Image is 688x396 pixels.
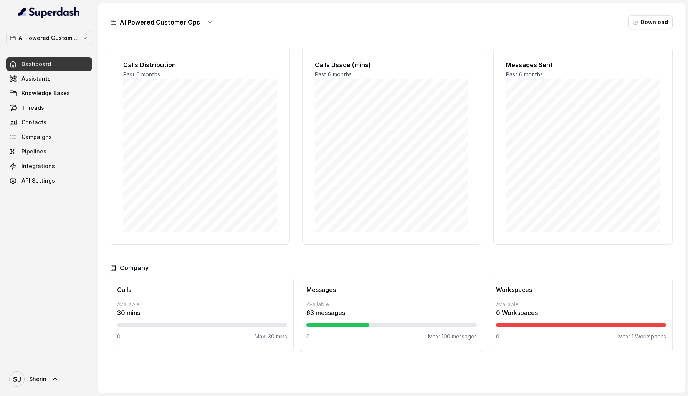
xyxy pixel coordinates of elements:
a: Dashboard [6,57,92,71]
a: Integrations [6,159,92,173]
a: Pipelines [6,145,92,158]
span: Dashboard [21,60,51,68]
p: 63 messages [306,308,476,317]
h3: Company [120,263,149,272]
a: Campaigns [6,130,92,144]
p: 0 [306,333,310,340]
a: Assistants [6,72,92,86]
h3: Messages [306,285,476,294]
a: Contacts [6,115,92,129]
a: Threads [6,101,92,115]
span: Contacts [21,119,46,126]
text: SJ [13,375,21,383]
button: Download [628,15,673,29]
p: Max: 30 mins [255,333,287,340]
h3: AI Powered Customer Ops [120,18,200,27]
a: API Settings [6,174,92,188]
span: Pipelines [21,148,46,155]
span: Sherin [29,375,46,383]
a: Knowledge Bases [6,86,92,100]
p: 30 mins [117,308,287,317]
span: Campaigns [21,133,52,141]
span: Threads [21,104,44,112]
h2: Messages Sent [506,60,660,69]
p: AI Powered Customer Ops [18,33,80,43]
a: Sherin [6,368,92,390]
img: light.svg [18,6,80,18]
span: API Settings [21,177,55,185]
p: Max: 1 Workspaces [618,333,666,340]
h2: Calls Distribution [123,60,277,69]
h2: Calls Usage (mins) [315,60,469,69]
button: AI Powered Customer Ops [6,31,92,45]
span: Past 6 months [315,71,352,78]
h3: Calls [117,285,287,294]
span: Knowledge Bases [21,89,70,97]
p: Available [306,300,476,308]
span: Integrations [21,162,55,170]
p: Available [117,300,287,308]
p: Max: 100 messages [428,333,477,340]
p: Available [496,300,666,308]
p: 0 [117,333,121,340]
p: 0 Workspaces [496,308,666,317]
p: 0 [496,333,499,340]
span: Past 6 months [506,71,543,78]
span: Past 6 months [123,71,160,78]
span: Assistants [21,75,51,82]
h3: Workspaces [496,285,666,294]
